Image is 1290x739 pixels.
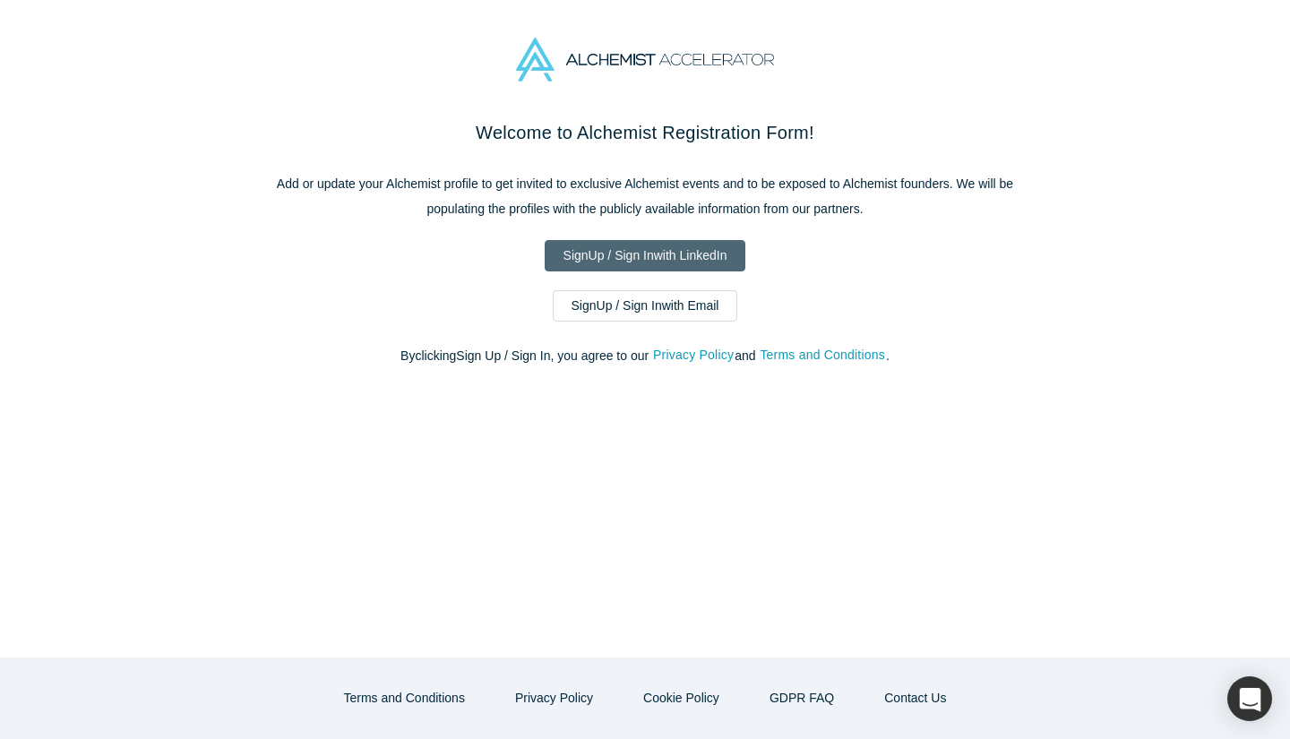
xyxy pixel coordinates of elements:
button: Contact Us [865,683,965,714]
button: Privacy Policy [496,683,612,714]
button: Privacy Policy [652,345,735,365]
p: Add or update your Alchemist profile to get invited to exclusive Alchemist events and to be expos... [269,171,1021,221]
button: Terms and Conditions [759,345,886,365]
a: SignUp / Sign Inwith LinkedIn [545,240,746,271]
p: By clicking Sign Up / Sign In , you agree to our and . [269,347,1021,365]
button: Cookie Policy [624,683,738,714]
a: SignUp / Sign Inwith Email [553,290,738,322]
button: Terms and Conditions [325,683,484,714]
a: GDPR FAQ [751,683,853,714]
img: Alchemist Accelerator Logo [516,38,774,82]
h2: Welcome to Alchemist Registration Form! [269,119,1021,146]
